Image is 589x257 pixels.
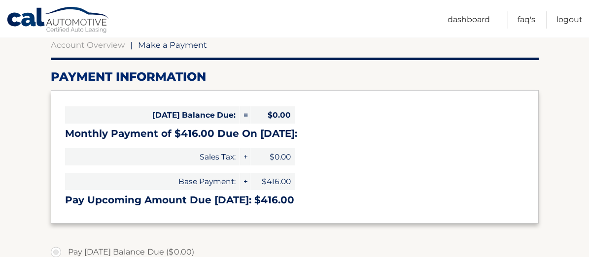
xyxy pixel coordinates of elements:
span: $416.00 [250,173,295,190]
span: Sales Tax: [65,148,240,165]
span: $0.00 [250,148,295,165]
h2: Payment Information [51,69,539,84]
a: Logout [556,11,583,29]
span: + [240,173,250,190]
span: | [130,40,133,50]
span: Make a Payment [138,40,207,50]
a: Dashboard [448,11,490,29]
span: + [240,148,250,165]
span: = [240,106,250,124]
a: Account Overview [51,40,125,50]
a: Cal Automotive [6,6,110,35]
span: Base Payment: [65,173,240,190]
h3: Monthly Payment of $416.00 Due On [DATE]: [65,128,524,140]
span: [DATE] Balance Due: [65,106,240,124]
a: FAQ's [518,11,535,29]
span: $0.00 [250,106,295,124]
h3: Pay Upcoming Amount Due [DATE]: $416.00 [65,194,524,206]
